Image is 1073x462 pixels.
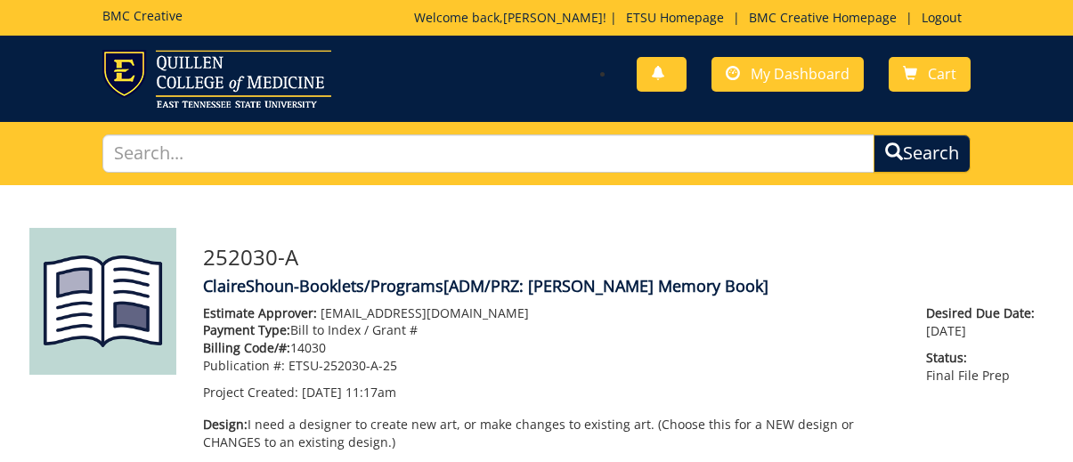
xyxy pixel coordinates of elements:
[711,57,864,92] a: My Dashboard
[874,134,971,173] button: Search
[751,64,849,84] span: My Dashboard
[203,246,1045,269] h3: 252030-A
[913,9,971,26] a: Logout
[203,339,290,356] span: Billing Code/#:
[203,278,1045,296] h4: ClaireShoun-Booklets/Programs
[203,416,248,433] span: Design:
[203,357,285,374] span: Publication #:
[503,9,603,26] a: [PERSON_NAME]
[203,384,298,401] span: Project Created:
[203,339,900,357] p: 14030
[203,304,900,322] p: [EMAIL_ADDRESS][DOMAIN_NAME]
[443,275,768,296] span: [ADM/PRZ: [PERSON_NAME] Memory Book]
[889,57,971,92] a: Cart
[289,357,397,374] span: ETSU-252030-A-25
[926,349,1044,385] p: Final File Prep
[926,304,1044,340] p: [DATE]
[740,9,906,26] a: BMC Creative Homepage
[102,9,183,22] h5: BMC Creative
[102,134,874,173] input: Search...
[926,349,1044,367] span: Status:
[203,416,900,451] p: I need a designer to create new art, or make changes to existing art. (Choose this for a NEW desi...
[29,228,176,375] img: Product featured image
[102,50,331,108] img: ETSU logo
[928,64,956,84] span: Cart
[302,384,396,401] span: [DATE] 11:17am
[203,321,290,338] span: Payment Type:
[414,9,971,27] p: Welcome back, ! | | |
[926,304,1044,322] span: Desired Due Date:
[203,304,317,321] span: Estimate Approver:
[617,9,733,26] a: ETSU Homepage
[203,321,900,339] p: Bill to Index / Grant #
